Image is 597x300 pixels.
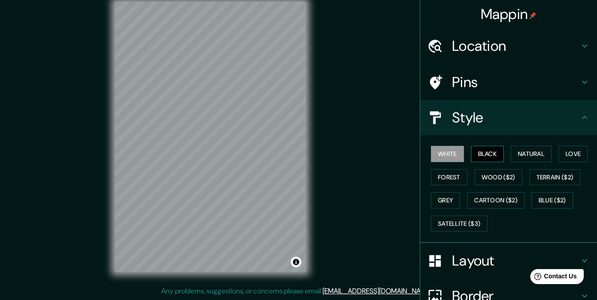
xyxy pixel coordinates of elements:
button: White [431,146,464,162]
button: Grey [431,192,460,209]
button: Love [559,146,588,162]
button: Wood ($2) [475,169,522,186]
h4: Mappin [481,5,537,23]
div: Layout [420,243,597,278]
img: pin-icon.png [529,12,536,19]
h4: Location [452,37,579,55]
button: Toggle attribution [291,257,301,267]
button: Natural [511,146,551,162]
div: Location [420,28,597,64]
button: Forest [431,169,468,186]
h4: Layout [452,252,579,270]
button: Blue ($2) [532,192,573,209]
h4: Style [452,109,579,126]
iframe: Help widget launcher [518,266,587,290]
button: Terrain ($2) [529,169,581,186]
h4: Pins [452,73,579,91]
button: Cartoon ($2) [467,192,525,209]
div: Pins [420,65,597,100]
button: Satellite ($3) [431,216,487,232]
button: Black [471,146,504,162]
p: Any problems, suggestions, or concerns please email . [161,286,433,296]
a: [EMAIL_ADDRESS][DOMAIN_NAME] [323,286,432,296]
canvas: Map [115,2,306,272]
div: Style [420,100,597,135]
